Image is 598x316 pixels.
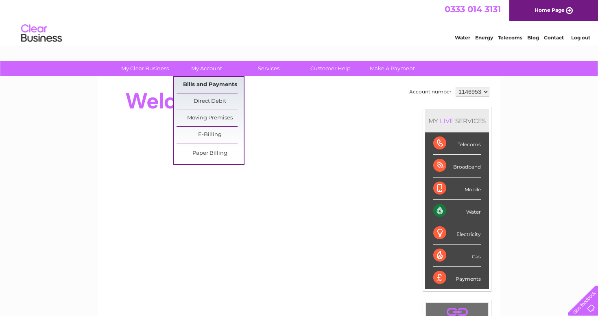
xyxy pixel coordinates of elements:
[438,117,455,125] div: LIVE
[177,145,244,162] a: Paper Billing
[425,109,489,132] div: MY SERVICES
[177,127,244,143] a: E-Billing
[433,177,481,200] div: Mobile
[544,35,564,41] a: Contact
[571,35,590,41] a: Log out
[455,35,470,41] a: Water
[173,61,240,76] a: My Account
[433,155,481,177] div: Broadband
[235,61,302,76] a: Services
[407,85,454,99] td: Account number
[498,35,522,41] a: Telecoms
[433,267,481,289] div: Payments
[433,132,481,155] div: Telecoms
[359,61,426,76] a: Make A Payment
[527,35,539,41] a: Blog
[475,35,493,41] a: Energy
[433,222,481,245] div: Electricity
[177,110,244,126] a: Moving Premises
[177,77,244,93] a: Bills and Payments
[297,61,364,76] a: Customer Help
[433,245,481,267] div: Gas
[433,200,481,222] div: Water
[111,61,179,76] a: My Clear Business
[107,4,492,39] div: Clear Business is a trading name of Verastar Limited (registered in [GEOGRAPHIC_DATA] No. 3667643...
[177,93,244,110] a: Direct Debit
[21,21,62,46] img: logo.png
[445,4,501,14] a: 0333 014 3131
